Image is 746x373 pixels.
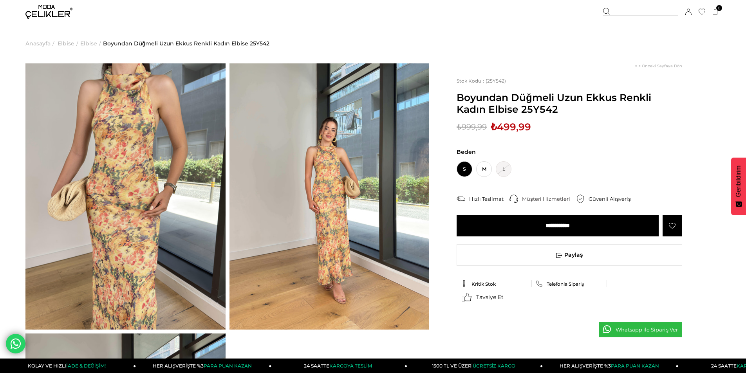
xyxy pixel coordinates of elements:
span: M [476,161,492,177]
a: Telefonla Sipariş [536,280,603,287]
span: KARGOYA TESLİM [329,363,372,369]
a: Anasayfa [25,23,51,63]
span: L [496,161,511,177]
a: Favorilere Ekle [663,215,682,236]
div: Güvenli Alışveriş [589,195,637,202]
a: Whatsapp ile Sipariş Ver [599,322,682,337]
img: security.png [576,195,585,203]
a: HER ALIŞVERİŞTE %3PARA PUAN KAZAN [543,359,678,373]
a: 24 SAATTEKARGOYA TESLİM [272,359,407,373]
span: ÜCRETSİZ KARGO [473,363,515,369]
img: Ekkus elbise 25Y542 [25,63,226,330]
span: Tavsiye Et [476,294,504,301]
span: 0 [716,5,722,11]
div: Müşteri Hizmetleri [522,195,576,202]
span: ₺499,99 [491,121,531,133]
span: Geribildirim [735,166,742,197]
a: Boyundan Düğmeli Uzun Ekkus Renkli Kadın Elbise 25Y542 [103,23,269,63]
img: shipping.png [457,195,465,203]
span: PARA PUAN KAZAN [611,363,659,369]
span: İADE & DEĞİŞİM! [66,363,105,369]
span: (25Y542) [457,78,506,84]
a: 1500 TL VE ÜZERİÜCRETSİZ KARGO [407,359,543,373]
li: > [80,23,103,63]
a: Elbise [80,23,97,63]
button: Geribildirim - Show survey [731,158,746,215]
a: < < Önceki Sayfaya Dön [635,63,682,68]
span: Telefonla Sipariş [547,281,584,287]
span: PARA PUAN KAZAN [204,363,252,369]
img: logo [25,5,72,19]
span: Paylaş [457,245,682,265]
li: > [58,23,80,63]
img: call-center.png [509,195,518,203]
span: Kritik Stok [471,281,496,287]
span: S [457,161,472,177]
span: ₺999,99 [457,121,487,133]
img: Ekkus elbise 25Y542 [229,63,430,330]
span: Boyundan Düğmeli Uzun Ekkus Renkli Kadın Elbise 25Y542 [457,92,682,115]
a: 0 [712,9,718,15]
a: Kritik Stok [461,280,528,287]
a: HER ALIŞVERİŞTE %3PARA PUAN KAZAN [136,359,271,373]
span: Beden [457,148,682,155]
div: Hızlı Teslimat [469,195,509,202]
a: Elbise [58,23,74,63]
span: Stok Kodu [457,78,486,84]
a: KOLAY VE HIZLIİADE & DEĞİŞİM! [0,359,136,373]
li: > [25,23,56,63]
